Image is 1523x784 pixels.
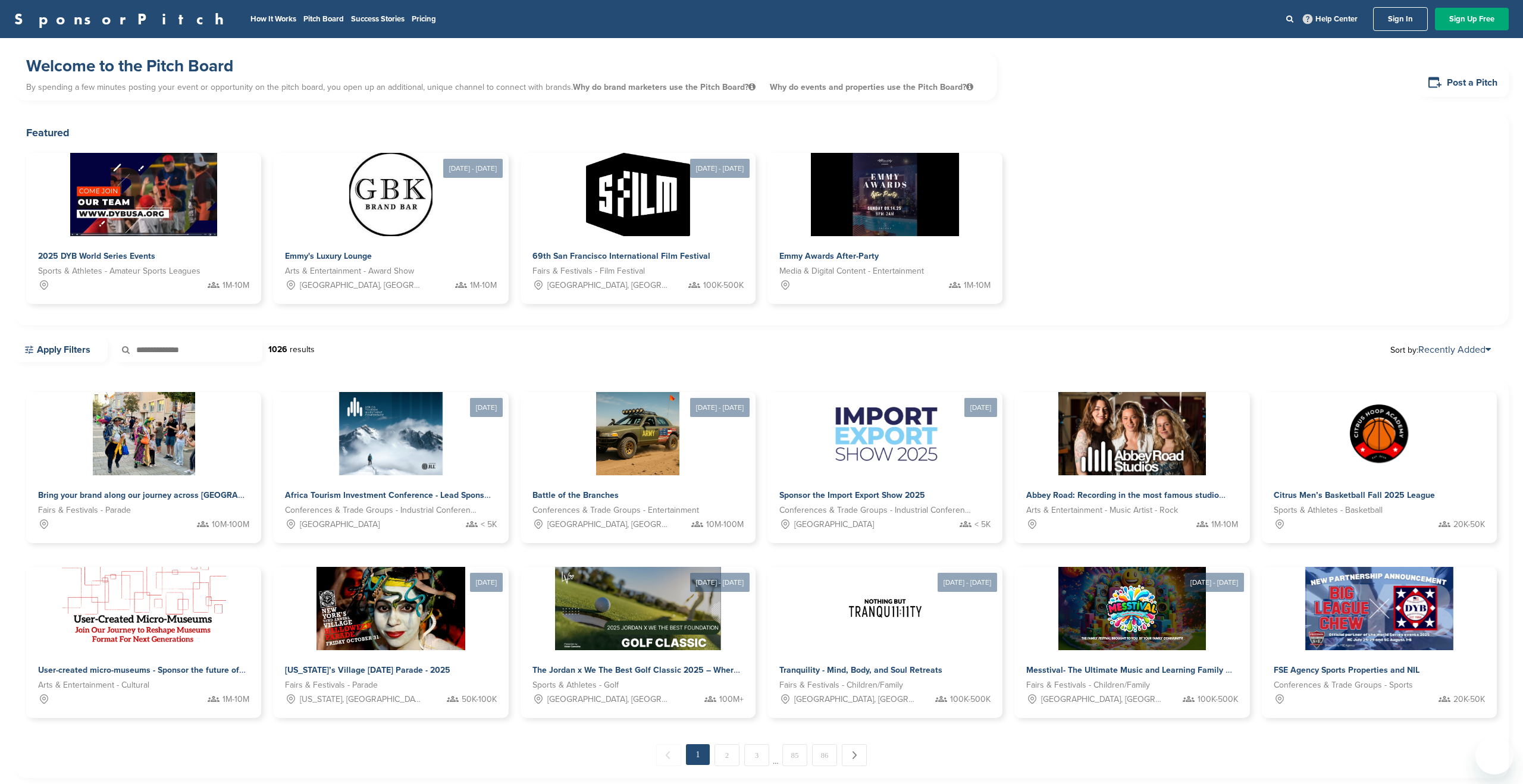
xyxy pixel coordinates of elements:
[964,279,991,292] span: 1M-10M
[70,153,217,236] img: Sponsorpitch &
[950,693,991,706] span: 100K-500K
[586,153,690,236] img: Sponsorpitch &
[521,548,756,718] a: [DATE] - [DATE] Sponsorpitch & The Jordan x We The Best Golf Classic 2025 – Where Sports, Music &...
[470,573,503,592] div: [DATE]
[779,251,879,261] span: Emmy Awards After-Party
[443,159,503,178] div: [DATE] - [DATE]
[470,279,497,292] span: 1M-10M
[285,665,450,675] span: [US_STATE]’s Village [DATE] Parade - 2025
[555,567,721,650] img: Sponsorpitch &
[767,548,1002,718] a: [DATE] - [DATE] Sponsorpitch & Tranquility - Mind, Body, and Soul Retreats Fairs & Festivals - Ch...
[779,490,925,500] span: Sponsor the Import Export Show 2025
[1274,679,1413,692] span: Conferences & Trade Groups - Sports
[532,490,619,500] span: Battle of the Branches
[1274,665,1419,675] span: FSE Agency Sports Properties and NIL
[38,665,316,675] span: User-created micro-museums - Sponsor the future of cultural storytelling
[285,504,478,517] span: Conferences & Trade Groups - Industrial Conference
[1026,504,1178,517] span: Arts & Entertainment - Music Artist - Rock
[26,77,985,98] p: By spending a few minutes posting your event or opportunity on the pitch board, you open up an ad...
[938,573,997,592] div: [DATE] - [DATE]
[1026,490,1219,500] span: Abbey Road: Recording in the most famous studio
[532,665,881,675] span: The Jordan x We The Best Golf Classic 2025 – Where Sports, Music & Philanthropy Collide
[767,373,1002,543] a: [DATE] Sponsorpitch & Sponsor the Import Export Show 2025 Conferences & Trade Groups - Industrial...
[26,567,261,718] a: Sponsorpitch & User-created micro-museums - Sponsor the future of cultural storytelling Arts & En...
[794,693,917,706] span: [GEOGRAPHIC_DATA], [GEOGRAPHIC_DATA]
[703,279,744,292] span: 100K-500K
[779,504,973,517] span: Conferences & Trade Groups - Industrial Conference
[773,744,779,766] span: …
[62,567,226,650] img: Sponsorpitch &
[767,153,1002,304] a: Sponsorpitch & Emmy Awards After-Party Media & Digital Content - Entertainment 1M-10M
[1435,8,1509,30] a: Sign Up Free
[1262,392,1497,543] a: Sponsorpitch & Citrus Men’s Basketball Fall 2025 League Sports & Athletes - Basketball 20K-50K
[285,251,372,261] span: Emmy's Luxury Lounge
[339,392,443,475] img: Sponsorpitch &
[1058,567,1207,650] img: Sponsorpitch &
[1390,345,1491,355] span: Sort by:
[532,265,645,278] span: Fairs & Festivals - Film Festival
[481,518,497,531] span: < 5K
[547,279,670,292] span: [GEOGRAPHIC_DATA], [GEOGRAPHIC_DATA]
[706,518,744,531] span: 10M-100M
[1014,548,1249,718] a: [DATE] - [DATE] Sponsorpitch & Messtival- The Ultimate Music and Learning Family Festival Fairs &...
[349,153,433,236] img: Sponsorpitch &
[521,134,756,304] a: [DATE] - [DATE] Sponsorpitch & 69th San Francisco International Film Festival Fairs & Festivals -...
[690,398,750,417] div: [DATE] - [DATE]
[1418,344,1491,356] a: Recently Added
[1300,12,1360,26] a: Help Center
[300,518,380,531] span: [GEOGRAPHIC_DATA]
[14,11,231,27] a: SponsorPitch
[844,567,927,650] img: Sponsorpitch &
[26,392,261,543] a: Sponsorpitch & Bring your brand along our journey across [GEOGRAPHIC_DATA] and [GEOGRAPHIC_DATA] ...
[223,693,249,706] span: 1M-10M
[964,398,997,417] div: [DATE]
[1014,392,1249,543] a: Sponsorpitch & Abbey Road: Recording in the most famous studio Arts & Entertainment - Music Artis...
[1274,490,1435,500] span: Citrus Men’s Basketball Fall 2025 League
[1305,567,1453,650] img: Sponsorpitch &
[573,82,758,92] span: Why do brand marketers use the Pitch Board?
[412,14,436,24] a: Pricing
[779,665,942,675] span: Tranquility - Mind, Body, and Soul Retreats
[268,344,287,355] strong: 1026
[1026,665,1256,675] span: Messtival- The Ultimate Music and Learning Family Festival
[285,679,378,692] span: Fairs & Festivals - Parade
[223,279,249,292] span: 1M-10M
[690,159,750,178] div: [DATE] - [DATE]
[14,337,108,362] a: Apply Filters
[812,744,837,766] a: 86
[303,14,344,24] a: Pitch Board
[1337,392,1421,475] img: Sponsorpitch &
[273,548,508,718] a: [DATE] Sponsorpitch & [US_STATE]’s Village [DATE] Parade - 2025 Fairs & Festivals - Parade [US_ST...
[1198,693,1238,706] span: 100K-500K
[1475,736,1513,774] iframe: Button to launch messaging window
[26,55,985,77] h1: Welcome to the Pitch Board
[38,251,155,261] span: 2025 DYB World Series Events
[1418,68,1509,97] a: Post a Pitch
[38,679,149,692] span: Arts & Entertainment - Cultural
[770,82,973,92] span: Why do events and properties use the Pitch Board?
[1453,518,1485,531] span: 20K-50K
[38,265,200,278] span: Sports & Athletes - Amateur Sports Leagues
[470,398,503,417] div: [DATE]
[1211,518,1238,531] span: 1M-10M
[462,693,497,706] span: 50K-100K
[300,279,422,292] span: [GEOGRAPHIC_DATA], [GEOGRAPHIC_DATA]
[690,573,750,592] div: [DATE] - [DATE]
[26,124,1497,141] h2: Featured
[316,567,465,650] img: Sponsorpitch &
[521,373,756,543] a: [DATE] - [DATE] Sponsorpitch & Battle of the Branches Conferences & Trade Groups - Entertainment ...
[811,153,959,236] img: Sponsorpitch &
[1373,7,1428,31] a: Sign In
[1041,693,1164,706] span: [GEOGRAPHIC_DATA], [GEOGRAPHIC_DATA]
[744,744,769,766] a: 3
[974,518,991,531] span: < 5K
[1184,573,1244,592] div: [DATE] - [DATE]
[547,693,670,706] span: [GEOGRAPHIC_DATA], [GEOGRAPHIC_DATA]
[38,504,131,517] span: Fairs & Festivals - Parade
[250,14,296,24] a: How It Works
[26,153,261,304] a: Sponsorpitch & 2025 DYB World Series Events Sports & Athletes - Amateur Sports Leagues 1M-10M
[719,693,744,706] span: 100M+
[656,744,681,766] span: ← Previous
[794,518,874,531] span: [GEOGRAPHIC_DATA]
[300,693,422,706] span: [US_STATE], [GEOGRAPHIC_DATA]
